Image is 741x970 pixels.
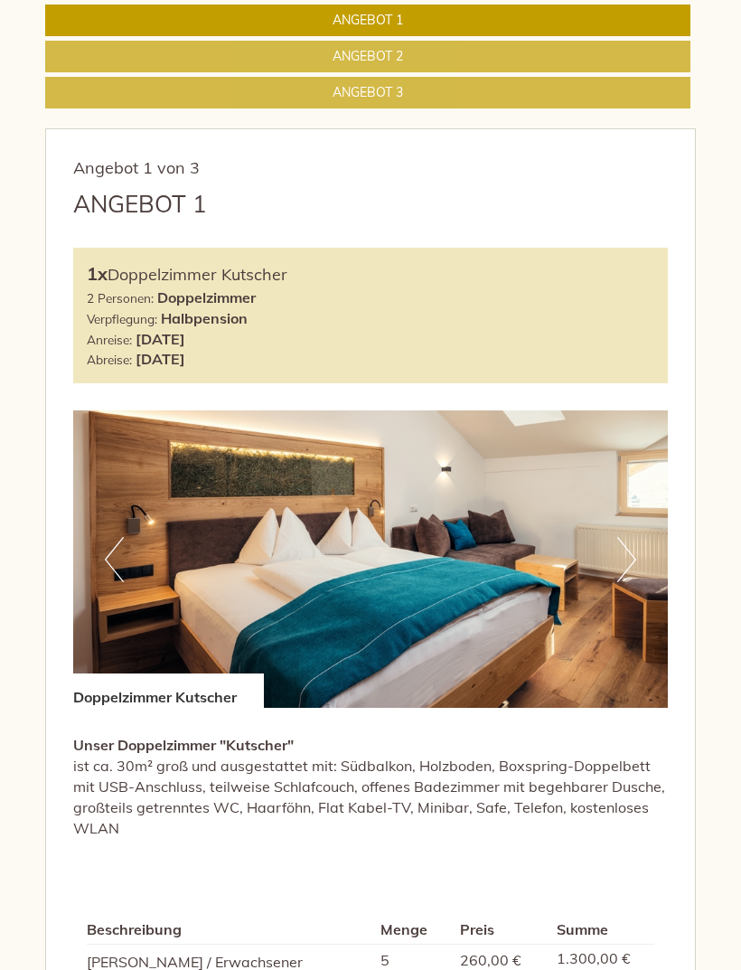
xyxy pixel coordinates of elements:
[73,736,294,754] strong: Unser Doppelzimmer "Kutscher"
[87,352,132,367] small: Abreise:
[333,12,403,28] span: Angebot 1
[136,350,185,368] b: [DATE]
[333,84,403,100] span: Angebot 3
[87,332,132,347] small: Anreise:
[87,262,108,285] b: 1x
[105,537,124,582] button: Previous
[157,288,256,306] b: Doppelzimmer
[453,916,550,944] th: Preis
[87,261,654,287] div: Doppelzimmer Kutscher
[87,290,154,306] small: 2 Personen:
[333,48,403,64] span: Angebot 2
[73,410,668,708] img: image
[87,916,373,944] th: Beschreibung
[617,537,636,582] button: Next
[373,916,452,944] th: Menge
[87,311,157,326] small: Verpflegung:
[73,157,200,178] span: Angebot 1 von 3
[73,735,668,838] p: ist ca. 30m² groß und ausgestattet mit: Südbalkon, Holzboden, Boxspring-Doppelbett mit USB-Anschl...
[460,951,521,969] span: 260,00 €
[549,916,654,944] th: Summe
[73,673,264,708] div: Doppelzimmer Kutscher
[161,309,248,327] b: Halbpension
[136,330,185,348] b: [DATE]
[73,187,207,221] div: Angebot 1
